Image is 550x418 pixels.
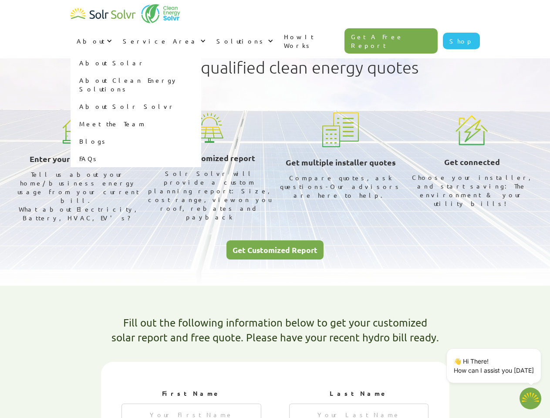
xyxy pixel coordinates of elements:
[71,71,201,98] a: About Clean Energy Solutions
[132,58,418,77] h1: Get free, qualified clean energy quotes
[289,389,429,398] h2: Last Name
[71,28,117,54] div: About
[443,33,480,49] a: Shop
[279,173,403,199] div: Compare quotes, ask questions-Our advisors are here to help.
[520,388,541,409] button: Open chatbot widget
[111,315,439,344] h1: Fill out the following information below to get your customized solar report and free quote. Plea...
[147,169,272,221] div: Solr Solvr will provide a custom planning report: Size, cost range, view on you roof, rebates and...
[117,28,210,54] div: Service Area
[71,115,201,132] a: Meet the Team
[123,37,198,45] div: Service Area
[121,389,261,398] h2: First Name
[210,28,278,54] div: Solutions
[71,132,201,150] a: Blogs
[71,150,201,167] a: FAQs
[344,28,438,54] a: Get A Free Report
[163,152,255,165] h3: Get a customized report
[77,37,105,45] div: About
[71,98,201,115] a: About Solr Solvr
[278,24,345,58] a: How It Works
[71,54,201,71] a: About Solar
[410,173,534,208] div: Choose your installer, and start saving: The environment & your utility bills!
[226,240,324,260] a: Get Customized Report
[454,357,534,375] p: 👋 Hi There! How can I assist you [DATE]
[216,37,266,45] div: Solutions
[16,170,141,222] div: Tell us about your home/business energy usage from your current bill. What about Electricity, Bat...
[286,156,396,169] h3: Get multiple installer quotes
[233,246,317,254] div: Get Customized Report
[30,152,127,165] h3: Enter your energy details
[520,388,541,409] img: 1702586718.png
[71,54,201,167] nav: About
[444,155,500,169] h3: Get connected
